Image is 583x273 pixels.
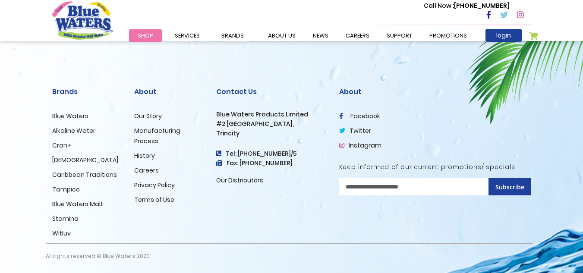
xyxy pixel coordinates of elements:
a: Manufacturing Process [134,126,180,145]
h2: About [134,88,203,96]
h4: Tel: [PHONE_NUMBER]/5 [216,150,326,157]
h3: Blue Waters Products Limited [216,111,326,118]
a: about us [259,29,304,42]
a: Instagram [339,141,381,150]
a: Privacy Policy [134,181,175,189]
h5: Keep informed of our current promotions/ specials [339,163,531,171]
a: login [485,29,522,42]
h2: About [339,88,531,96]
p: [PHONE_NUMBER] [424,1,510,10]
span: Services [175,31,200,40]
a: support [378,29,421,42]
a: Our Story [134,112,162,120]
a: Careers [134,166,159,175]
a: Our Distributors [216,176,263,185]
a: Alkaline Water [52,126,95,135]
span: Subscribe [495,183,524,191]
a: News [304,29,337,42]
h3: Fax: [PHONE_NUMBER] [216,160,326,167]
a: Stamina [52,214,79,223]
a: [DEMOGRAPHIC_DATA] [52,156,118,164]
h2: Brands [52,88,121,96]
button: Subscribe [488,178,531,195]
a: Tampico [52,185,80,194]
a: Blue Waters [52,112,88,120]
a: store logo [52,1,113,39]
span: Call Now : [424,1,454,10]
a: History [134,151,155,160]
h2: Contact Us [216,88,326,96]
a: Cran+ [52,141,71,150]
a: facebook [339,112,380,120]
a: Blue Waters Malt [52,200,103,208]
span: Brands [221,31,244,40]
a: Witluv [52,229,71,238]
a: twitter [339,126,371,135]
h3: Trincity [216,130,326,137]
span: Shop [138,31,153,40]
a: Promotions [421,29,476,42]
a: Caribbean Traditions [52,170,117,179]
h3: #2 [GEOGRAPHIC_DATA], [216,120,326,128]
a: Terms of Use [134,195,174,204]
p: All rights reserved © Blue Waters 2020 [46,244,150,269]
a: careers [337,29,378,42]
